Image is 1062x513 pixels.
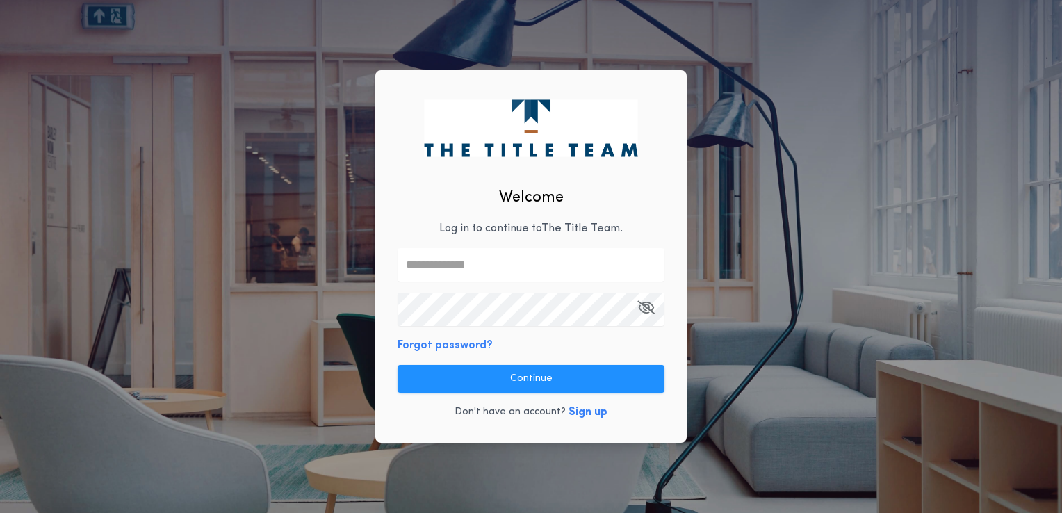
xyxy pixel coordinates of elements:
[424,99,637,156] img: logo
[398,365,664,393] button: Continue
[569,404,607,421] button: Sign up
[439,220,623,237] p: Log in to continue to The Title Team .
[499,186,564,209] h2: Welcome
[455,405,566,419] p: Don't have an account?
[398,337,493,354] button: Forgot password?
